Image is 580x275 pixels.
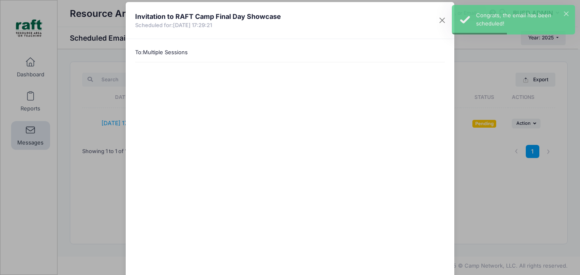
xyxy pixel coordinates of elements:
div: Congrats, the email has been scheduled! [476,11,568,27]
div: To: [131,48,449,57]
button: Close [435,13,450,28]
span: [DATE] 17:29:21 [173,22,212,28]
button: × [564,11,568,16]
span: Multiple Sessions [143,49,188,55]
h4: Invitation to RAFT Camp Final Day Showcase [135,11,281,21]
span: Scheduled for: [135,21,281,30]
